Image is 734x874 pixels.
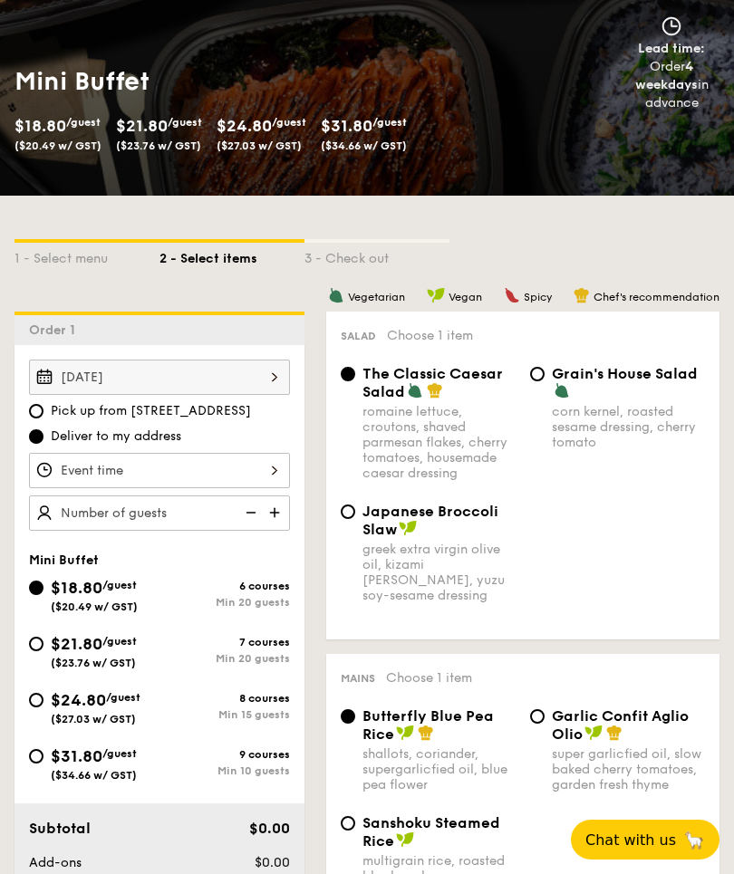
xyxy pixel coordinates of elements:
img: icon-vegan.f8ff3823.svg [399,520,417,536]
img: icon-clock.2db775ea.svg [658,16,685,36]
span: ($27.03 w/ GST) [51,713,136,725]
input: $21.80/guest($23.76 w/ GST)7 coursesMin 20 guests [29,637,43,651]
input: Sanshoku Steamed Ricemultigrain rice, roasted black soybean [341,816,355,831]
span: ($20.49 w/ GST) [14,139,101,152]
span: Mini Buffet [29,552,99,568]
span: ($23.76 w/ GST) [51,657,136,669]
img: icon-vegetarian.fe4039eb.svg [328,287,344,303]
img: icon-chef-hat.a58ddaea.svg [427,382,443,399]
span: $18.80 [51,578,102,598]
div: romaine lettuce, croutons, shaved parmesan flakes, cherry tomatoes, housemade caesar dressing [362,404,516,481]
img: icon-vegetarian.fe4039eb.svg [554,382,570,399]
input: Butterfly Blue Pea Riceshallots, coriander, supergarlicfied oil, blue pea flower [341,709,355,724]
div: shallots, coriander, supergarlicfied oil, blue pea flower [362,746,516,792]
div: 6 courses [159,580,290,592]
span: $0.00 [249,820,290,837]
div: Order in advance [616,58,727,112]
div: 7 courses [159,636,290,648]
input: Event time [29,453,290,488]
img: icon-chef-hat.a58ddaea.svg [574,287,590,303]
div: Min 20 guests [159,652,290,665]
span: Order 1 [29,322,82,338]
span: $24.80 [217,116,272,136]
span: /guest [106,691,140,704]
input: Pick up from [STREET_ADDRESS] [29,404,43,418]
div: Min 10 guests [159,764,290,777]
input: Japanese Broccoli Slawgreek extra virgin olive oil, kizami [PERSON_NAME], yuzu soy-sesame dressing [341,504,355,519]
span: $21.80 [116,116,168,136]
input: $24.80/guest($27.03 w/ GST)8 coursesMin 15 guests [29,693,43,707]
span: $21.80 [51,634,102,654]
div: 2 - Select items [159,243,304,268]
span: Vegan [449,291,482,303]
div: 9 courses [159,748,290,761]
div: 8 courses [159,692,290,705]
span: /guest [372,116,407,129]
span: ($34.66 w/ GST) [51,769,137,782]
span: $31.80 [51,746,102,766]
span: Grain's House Salad [552,365,698,382]
img: icon-chef-hat.a58ddaea.svg [606,725,623,741]
img: icon-add.58712e84.svg [263,495,290,530]
span: Subtotal [29,820,91,837]
span: $18.80 [14,116,66,136]
span: /guest [102,747,137,760]
div: 3 - Check out [304,243,449,268]
div: Min 15 guests [159,708,290,721]
input: Event date [29,360,290,395]
h1: Mini Buffet [14,65,360,98]
span: The Classic Caesar Salad [362,365,503,400]
input: The Classic Caesar Saladromaine lettuce, croutons, shaved parmesan flakes, cherry tomatoes, house... [341,367,355,381]
span: Salad [341,330,376,342]
span: Butterfly Blue Pea Rice [362,707,494,743]
input: $31.80/guest($34.66 w/ GST)9 coursesMin 10 guests [29,749,43,764]
span: Choose 1 item [387,328,473,343]
div: corn kernel, roasted sesame dressing, cherry tomato [552,404,705,450]
span: Chef's recommendation [594,291,720,303]
img: icon-vegan.f8ff3823.svg [427,287,445,303]
span: Lead time: [638,41,705,56]
span: ($20.49 w/ GST) [51,600,138,613]
span: /guest [272,116,306,129]
span: ($23.76 w/ GST) [116,139,201,152]
div: 1 - Select menu [14,243,159,268]
span: $24.80 [51,690,106,710]
img: icon-vegan.f8ff3823.svg [396,831,414,848]
span: Sanshoku Steamed Rice [362,814,500,850]
input: Number of guests [29,495,290,531]
input: Grain's House Saladcorn kernel, roasted sesame dressing, cherry tomato [530,367,545,381]
span: Spicy [524,291,552,303]
img: icon-chef-hat.a58ddaea.svg [418,725,434,741]
input: Deliver to my address [29,429,43,444]
button: Chat with us🦙 [571,820,720,860]
span: Japanese Broccoli Slaw [362,503,498,538]
span: Choose 1 item [386,670,472,686]
img: icon-reduce.1d2dbef1.svg [236,495,263,530]
div: greek extra virgin olive oil, kizami [PERSON_NAME], yuzu soy-sesame dressing [362,542,516,603]
span: $0.00 [255,855,290,870]
span: $31.80 [321,116,372,136]
img: icon-vegan.f8ff3823.svg [584,725,603,741]
span: Add-ons [29,855,82,870]
div: super garlicfied oil, slow baked cherry tomatoes, garden fresh thyme [552,746,705,792]
img: icon-spicy.37a8142b.svg [504,287,520,303]
span: ($27.03 w/ GST) [217,139,302,152]
span: Deliver to my address [51,427,181,446]
span: Chat with us [585,831,676,849]
span: Garlic Confit Aglio Olio [552,707,689,743]
input: $18.80/guest($20.49 w/ GST)6 coursesMin 20 guests [29,581,43,595]
span: /guest [102,579,137,591]
img: icon-vegetarian.fe4039eb.svg [407,382,423,399]
input: Garlic Confit Aglio Oliosuper garlicfied oil, slow baked cherry tomatoes, garden fresh thyme [530,709,545,724]
div: Min 20 guests [159,596,290,609]
span: Pick up from [STREET_ADDRESS] [51,402,251,420]
span: /guest [66,116,101,129]
span: /guest [168,116,202,129]
span: 🦙 [683,830,705,850]
img: icon-vegan.f8ff3823.svg [396,725,414,741]
span: Mains [341,672,375,685]
span: ($34.66 w/ GST) [321,139,407,152]
span: /guest [102,635,137,648]
span: Vegetarian [348,291,405,303]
